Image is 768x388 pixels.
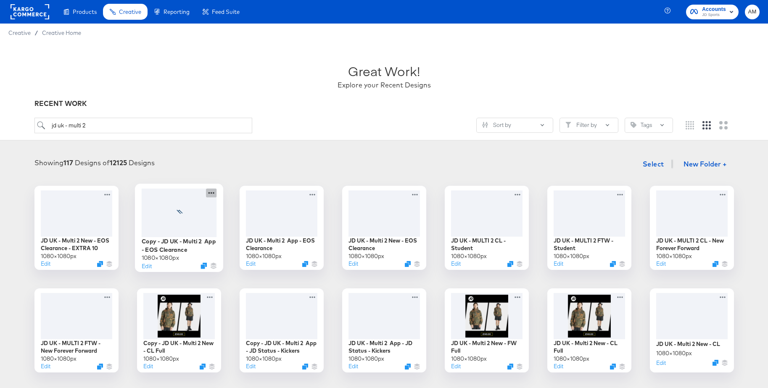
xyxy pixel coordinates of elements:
[565,122,571,128] svg: Filter
[348,237,420,252] div: JD UK - Multi 2 New - EOS Clearance
[42,29,81,36] a: Creative Home
[164,8,190,15] span: Reporting
[445,288,529,372] div: JD UK - Multi 2 New - FW Full1080×1080pxEditDuplicate
[41,252,77,260] div: 1080 × 1080 px
[554,362,563,370] button: Edit
[702,12,726,18] span: JD Sports
[41,237,112,252] div: JD UK - Multi 2 New - EOS Clearance - EXTRA 10
[246,260,256,268] button: Edit
[240,186,324,270] div: JD UK - Multi 2 App - EOS Clearance1080×1080pxEditDuplicate
[110,158,127,167] strong: 12125
[200,364,206,370] svg: Duplicate
[625,118,673,133] button: TagTags
[34,118,252,133] input: Search for a design
[656,340,720,348] div: JD UK - Multi 2 New - CL
[610,261,616,267] svg: Duplicate
[702,121,711,129] svg: Medium grid
[143,339,215,355] div: Copy - JD UK - Multi 2 New - CL Full
[143,362,153,370] button: Edit
[656,237,728,252] div: JD UK - MULTI 2 CL - New Forever Forward
[554,260,563,268] button: Edit
[713,261,718,267] button: Duplicate
[507,261,513,267] svg: Duplicate
[302,364,308,370] svg: Duplicate
[547,288,631,372] div: JD UK - Multi 2 New - CL Full1080×1080pxEditDuplicate
[686,121,694,129] svg: Small grid
[143,355,179,363] div: 1080 × 1080 px
[713,360,718,366] svg: Duplicate
[547,186,631,270] div: JD UK - MULTI 2 FTW - Student1080×1080pxEditDuplicate
[445,186,529,270] div: JD UK - MULTI 2 CL - Student1080×1080pxEditDuplicate
[212,8,240,15] span: Feed Suite
[405,261,411,267] svg: Duplicate
[246,355,282,363] div: 1080 × 1080 px
[405,364,411,370] svg: Duplicate
[141,253,179,261] div: 1080 × 1080 px
[34,158,155,168] div: Showing Designs of Designs
[676,157,734,173] button: New Folder +
[748,7,756,17] span: AM
[348,260,358,268] button: Edit
[246,339,317,355] div: Copy - JD UK - Multi 2 App - JD Status - Kickers
[8,29,31,36] span: Creative
[348,339,420,355] div: JD UK - Multi 2 App - JD Status - Kickers
[451,260,461,268] button: Edit
[610,364,616,370] svg: Duplicate
[41,362,50,370] button: Edit
[507,364,513,370] button: Duplicate
[554,252,589,260] div: 1080 × 1080 px
[342,186,426,270] div: JD UK - Multi 2 New - EOS Clearance1080×1080pxEditDuplicate
[482,122,488,128] svg: Sliders
[342,288,426,372] div: JD UK - Multi 2 App - JD Status - Kickers1080×1080pxEditDuplicate
[348,62,420,80] div: Great Work!
[141,261,151,269] button: Edit
[137,288,221,372] div: Copy - JD UK - Multi 2 New - CL Full1080×1080pxEditDuplicate
[476,118,553,133] button: SlidersSort by
[41,355,77,363] div: 1080 × 1080 px
[650,288,734,372] div: JD UK - Multi 2 New - CL1080×1080pxEditDuplicate
[97,261,103,267] svg: Duplicate
[656,260,666,268] button: Edit
[554,355,589,363] div: 1080 × 1080 px
[451,362,461,370] button: Edit
[560,118,618,133] button: FilterFilter by
[451,355,487,363] div: 1080 × 1080 px
[41,260,50,268] button: Edit
[302,261,308,267] svg: Duplicate
[639,156,668,172] button: Select
[702,5,726,14] span: Accounts
[338,80,431,90] div: Explore your Recent Designs
[643,158,664,170] span: Select
[41,339,112,355] div: JD UK - MULTI 2 FTW - New Forever Forward
[97,364,103,370] svg: Duplicate
[719,121,728,129] svg: Large grid
[554,237,625,252] div: JD UK - MULTI 2 FTW - Student
[240,288,324,372] div: Copy - JD UK - Multi 2 App - JD Status - Kickers1080×1080pxEditDuplicate
[34,99,734,108] div: RECENT WORK
[745,5,760,19] button: AM
[201,263,207,269] svg: Duplicate
[135,184,223,272] div: Copy - JD UK - Multi 2 App - EOS Clearance1080×1080pxEditDuplicate
[650,186,734,270] div: JD UK - MULTI 2 CL - New Forever Forward1080×1080pxEditDuplicate
[348,362,358,370] button: Edit
[246,237,317,252] div: JD UK - Multi 2 App - EOS Clearance
[34,186,119,270] div: JD UK - Multi 2 New - EOS Clearance - EXTRA 101080×1080pxEditDuplicate
[656,359,666,367] button: Edit
[63,158,73,167] strong: 117
[451,339,523,355] div: JD UK - Multi 2 New - FW Full
[31,29,42,36] span: /
[141,237,216,253] div: Copy - JD UK - Multi 2 App - EOS Clearance
[631,122,636,128] svg: Tag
